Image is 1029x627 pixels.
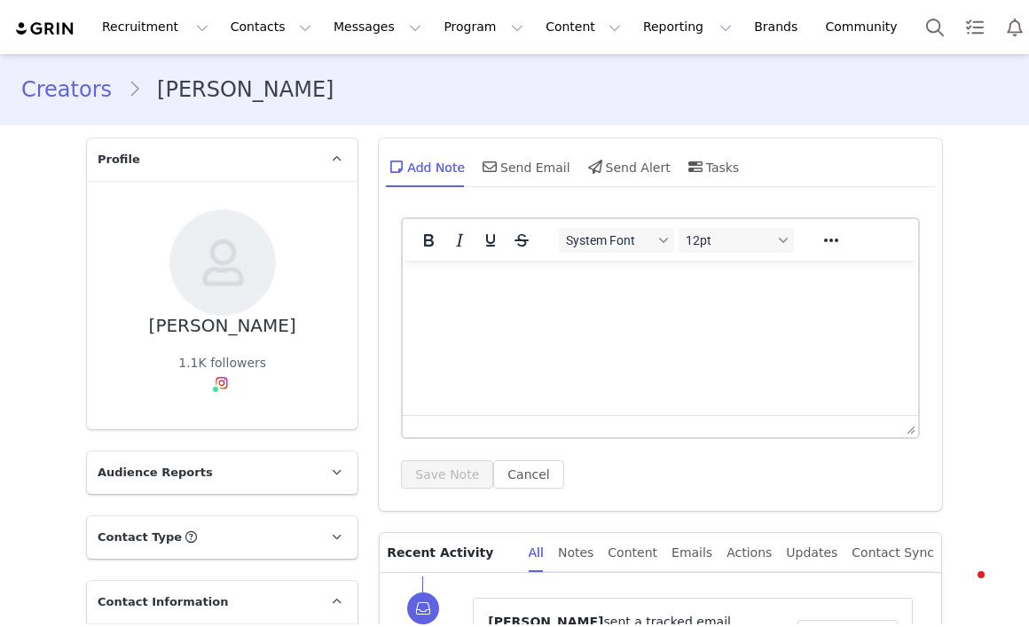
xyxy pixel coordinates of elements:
button: Content [535,7,632,47]
button: Cancel [493,460,563,489]
img: 2ccb473b-1a6d-4d0a-a49b-5b5ed166d2da--s.jpg [169,209,276,316]
span: Contact Type [98,529,182,546]
button: Bold [413,228,444,253]
div: Notes [558,533,593,573]
div: 1.1K followers [178,354,266,372]
button: Messages [323,7,432,47]
img: grin logo [14,20,76,37]
span: System Font [566,233,653,247]
div: Updates [786,533,837,573]
div: Content [608,533,657,573]
div: Tasks [685,145,740,188]
button: Reveal or hide additional toolbar items [816,228,846,253]
button: Italic [444,228,475,253]
iframe: Rich Text Area [403,261,918,415]
button: Underline [475,228,506,253]
div: Contact Sync [852,533,934,573]
a: Brands [743,7,813,47]
button: Program [433,7,534,47]
button: Reporting [632,7,742,47]
span: Profile [98,151,140,169]
button: Contacts [220,7,322,47]
span: 12pt [686,233,773,247]
span: Audience Reports [98,464,213,482]
span: Contact Information [98,593,228,611]
button: Save Note [401,460,493,489]
button: Search [915,7,954,47]
div: Add Note [386,145,465,188]
button: Font sizes [679,228,794,253]
img: instagram.svg [215,376,229,390]
a: Tasks [955,7,994,47]
button: Strikethrough [507,228,537,253]
button: Fonts [559,228,674,253]
div: Send Alert [585,145,671,188]
div: Emails [672,533,712,573]
button: Recruitment [91,7,219,47]
div: Actions [727,533,772,573]
div: Press the Up and Down arrow keys to resize the editor. [899,416,918,437]
div: Send Email [479,145,570,188]
p: Recent Activity [387,533,514,572]
a: Creators [21,74,128,106]
div: [PERSON_NAME] [149,316,296,336]
a: Community [815,7,916,47]
div: All [529,533,544,573]
iframe: Intercom live chat [942,567,985,609]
